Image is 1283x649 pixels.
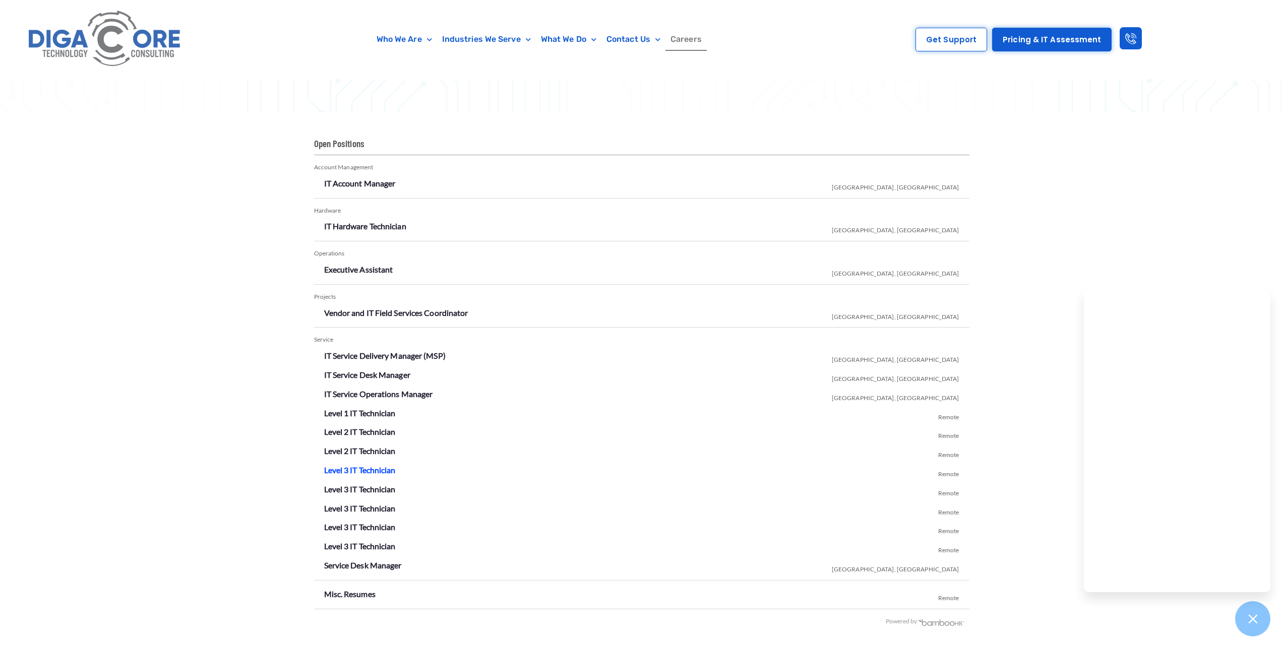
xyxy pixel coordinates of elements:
[832,305,959,325] span: [GEOGRAPHIC_DATA], [GEOGRAPHIC_DATA]
[915,28,987,51] a: Get Support
[918,618,965,626] img: BambooHR - HR software
[832,176,959,195] span: [GEOGRAPHIC_DATA], [GEOGRAPHIC_DATA]
[324,484,396,494] a: Level 3 IT Technician
[832,367,959,386] span: [GEOGRAPHIC_DATA], [GEOGRAPHIC_DATA]
[665,28,707,51] a: Careers
[437,28,536,51] a: Industries We Serve
[324,408,396,418] a: Level 1 IT Technician
[324,389,433,399] a: IT Service Operations Manager
[992,28,1112,51] a: Pricing & IT Assessment
[324,427,396,436] a: Level 2 IT Technician
[926,36,976,43] span: Get Support
[832,386,959,406] span: [GEOGRAPHIC_DATA], [GEOGRAPHIC_DATA]
[324,541,396,551] a: Level 3 IT Technician
[938,587,959,606] span: Remote
[601,28,665,51] a: Contact Us
[324,465,396,475] a: Level 3 IT Technician
[324,265,393,274] a: Executive Assistant
[324,308,468,317] a: Vendor and IT Field Services Coordinator
[832,348,959,367] span: [GEOGRAPHIC_DATA], [GEOGRAPHIC_DATA]
[372,28,437,51] a: Who We Are
[324,370,410,379] a: IT Service Desk Manager
[314,614,965,629] div: Powered by
[314,290,969,304] div: Projects
[938,539,959,558] span: Remote
[247,28,831,51] nav: Menu
[938,520,959,539] span: Remote
[832,558,959,577] span: [GEOGRAPHIC_DATA], [GEOGRAPHIC_DATA]
[1003,36,1101,43] span: Pricing & IT Assessment
[832,262,959,281] span: [GEOGRAPHIC_DATA], [GEOGRAPHIC_DATA]
[324,560,402,570] a: Service Desk Manager
[938,406,959,425] span: Remote
[324,446,396,456] a: Level 2 IT Technician
[314,246,969,261] div: Operations
[1084,290,1270,592] iframe: Chatgenie Messenger
[314,333,969,347] div: Service
[324,503,396,513] a: Level 3 IT Technician
[324,589,376,599] a: Misc. Resumes
[938,463,959,482] span: Remote
[324,221,406,231] a: IT Hardware Technician
[938,424,959,443] span: Remote
[938,501,959,520] span: Remote
[832,219,959,238] span: [GEOGRAPHIC_DATA], [GEOGRAPHIC_DATA]
[314,204,969,218] div: Hardware
[324,522,396,532] a: Level 3 IT Technician
[324,178,396,188] a: IT Account Manager
[324,351,446,360] a: IT Service Delivery Manager (MSP)
[24,5,186,74] img: Digacore logo 1
[938,482,959,501] span: Remote
[938,443,959,463] span: Remote
[314,138,969,155] h2: Open Positions
[536,28,601,51] a: What We Do
[314,160,969,175] div: Account Management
